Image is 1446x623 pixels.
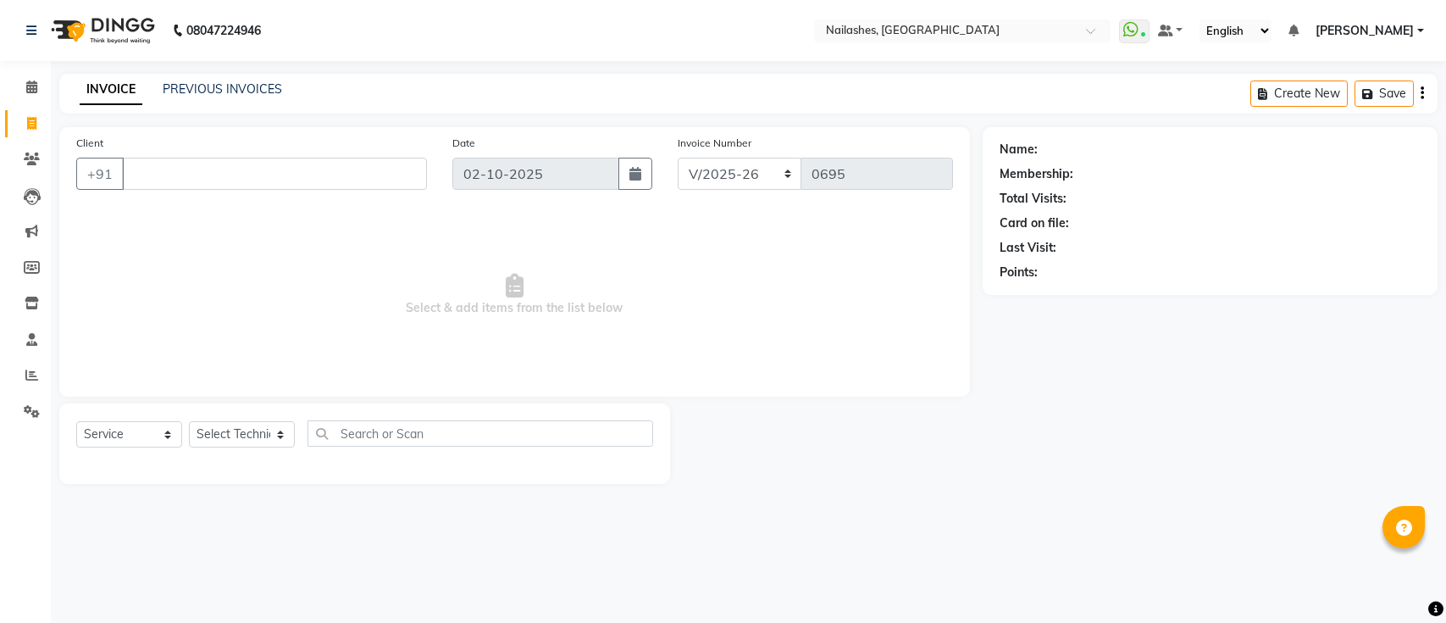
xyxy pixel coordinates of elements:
[76,158,124,190] button: +91
[163,81,282,97] a: PREVIOUS INVOICES
[76,136,103,151] label: Client
[1375,555,1429,606] iframe: chat widget
[1316,22,1414,40] span: [PERSON_NAME]
[186,7,261,54] b: 08047224946
[1250,81,1348,107] button: Create New
[1000,190,1066,208] div: Total Visits:
[1000,264,1038,281] div: Points:
[452,136,475,151] label: Date
[80,75,142,105] a: INVOICE
[1000,214,1069,232] div: Card on file:
[122,158,427,190] input: Search by Name/Mobile/Email/Code
[1000,165,1073,183] div: Membership:
[1000,239,1056,257] div: Last Visit:
[43,7,159,54] img: logo
[1355,81,1414,107] button: Save
[1000,141,1038,159] div: Name:
[678,136,751,151] label: Invoice Number
[307,420,653,447] input: Search or Scan
[76,210,953,380] span: Select & add items from the list below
